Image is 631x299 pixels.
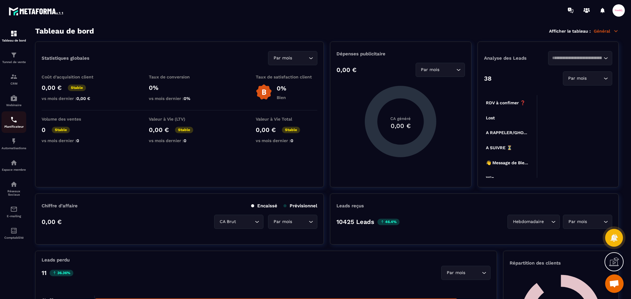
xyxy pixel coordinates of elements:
[76,138,79,143] span: 0
[511,218,545,225] span: Hebdomadaire
[2,189,26,196] p: Réseaux Sociaux
[184,138,186,143] span: 0
[277,95,286,100] p: Bien
[2,201,26,222] a: emailemailE-mailing
[441,66,455,73] input: Search for option
[42,117,103,122] p: Volume des ventes
[2,133,26,154] a: automationsautomationsAutomatisations
[291,138,293,143] span: 0
[251,203,277,209] p: Encaissé
[42,74,103,79] p: Coût d'acquisition client
[256,117,317,122] p: Valeur à Vie Total
[149,138,210,143] p: vs mois dernier :
[10,159,18,166] img: automations
[42,269,47,277] p: 11
[2,39,26,42] p: Tableau de bord
[42,55,89,61] p: Statistiques globales
[76,96,90,101] span: 0,00 €
[336,218,374,225] p: 10425 Leads
[567,218,588,225] span: Par mois
[42,126,46,134] p: 0
[237,218,253,225] input: Search for option
[336,51,465,57] p: Dépenses publicitaire
[10,94,18,102] img: automations
[420,66,441,73] span: Par mois
[2,214,26,218] p: E-mailing
[2,103,26,107] p: Webinaire
[2,222,26,244] a: accountantaccountantComptabilité
[184,96,190,101] span: 0%
[149,126,169,134] p: 0,00 €
[149,96,210,101] p: vs mois dernier :
[2,146,26,150] p: Automatisations
[149,117,210,122] p: Valeur à Vie (LTV)
[2,90,26,111] a: automationsautomationsWebinaire
[256,138,317,143] p: vs mois dernier :
[563,71,612,86] div: Search for option
[2,236,26,239] p: Comptabilité
[268,215,317,229] div: Search for option
[10,138,18,145] img: automations
[2,111,26,133] a: schedulerschedulerPlanificateur
[2,68,26,90] a: formationformationCRM
[377,219,400,225] p: 46.4%
[42,96,103,101] p: vs mois dernier :
[484,55,548,61] p: Analyse des Leads
[42,218,62,225] p: 0,00 €
[2,47,26,68] a: formationformationTunnel de vente
[336,66,356,74] p: 0,00 €
[9,6,64,17] img: logo
[567,75,588,82] span: Par mois
[68,85,86,91] p: Stable
[42,257,70,263] p: Leads perdu
[272,218,293,225] span: Par mois
[605,274,624,293] a: Ouvrir le chat
[2,60,26,64] p: Tunnel de vente
[2,125,26,128] p: Planificateur
[218,218,237,225] span: CA Brut
[50,270,73,276] p: 36.36%
[486,160,528,165] tspan: 👋 Message de Bie...
[552,55,602,62] input: Search for option
[441,266,491,280] div: Search for option
[35,27,94,35] h3: Tableau de bord
[2,154,26,176] a: automationsautomationsEspace membre
[588,218,602,225] input: Search for option
[466,269,480,276] input: Search for option
[256,84,272,100] img: b-badge-o.b3b20ee6.svg
[445,269,466,276] span: Par mois
[594,28,619,34] p: Général
[336,203,364,209] p: Leads reçus
[2,82,26,85] p: CRM
[149,84,210,91] p: 0%
[10,181,18,188] img: social-network
[10,51,18,59] img: formation
[282,127,300,133] p: Stable
[486,145,512,150] tspan: A SUIVRE ⏳
[268,51,317,65] div: Search for option
[42,84,62,91] p: 0,00 €
[149,74,210,79] p: Taux de conversion
[486,100,526,106] tspan: RDV à confimer ❓
[545,218,550,225] input: Search for option
[293,55,307,62] input: Search for option
[563,215,612,229] div: Search for option
[10,73,18,80] img: formation
[42,138,103,143] p: vs mois dernier :
[486,130,527,135] tspan: A RAPPELER/GHO...
[277,85,286,92] p: 0%
[175,127,193,133] p: Stable
[293,218,307,225] input: Search for option
[549,29,591,34] p: Afficher le tableau :
[272,55,293,62] span: Par mois
[256,74,317,79] p: Taux de satisfaction client
[10,116,18,123] img: scheduler
[256,126,276,134] p: 0,00 €
[10,227,18,234] img: accountant
[486,115,495,120] tspan: Lost
[486,175,494,180] tspan: Win
[588,75,602,82] input: Search for option
[214,215,263,229] div: Search for option
[10,30,18,37] img: formation
[10,205,18,213] img: email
